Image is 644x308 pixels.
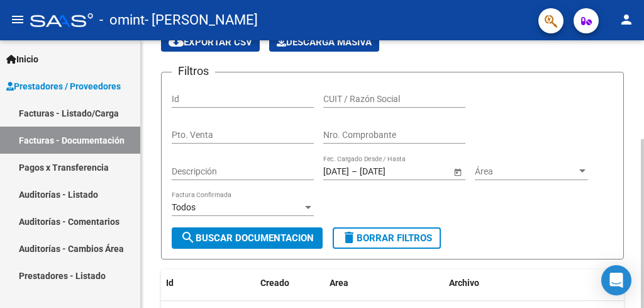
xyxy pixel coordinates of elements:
span: Descarga Masiva [277,37,372,48]
button: Open calendar [451,165,464,178]
div: Open Intercom Messenger [601,265,631,295]
span: Exportar CSV [169,37,252,48]
span: Id [166,278,174,288]
mat-icon: cloud_download [169,34,184,49]
datatable-header-cell: Creado [255,270,325,297]
mat-icon: person [619,12,634,27]
button: Borrar Filtros [333,227,441,249]
span: Creado [260,278,289,288]
datatable-header-cell: Archivo [444,270,601,297]
span: – [352,166,357,177]
button: Exportar CSV [161,33,260,52]
app-download-masive: Descarga masiva de comprobantes (adjuntos) [269,33,379,52]
button: Descarga Masiva [269,33,379,52]
span: Buscar Documentacion [180,232,314,244]
span: Todos [172,202,196,212]
span: Área [475,166,577,177]
datatable-header-cell: Area [325,270,444,297]
mat-icon: search [180,230,196,245]
button: Buscar Documentacion [172,227,323,249]
span: - [PERSON_NAME] [145,6,258,34]
span: - omint [99,6,145,34]
span: Borrar Filtros [341,232,432,244]
mat-icon: delete [341,230,357,245]
span: Area [330,278,348,288]
span: Inicio [6,52,38,66]
h3: Filtros [172,62,215,80]
span: Archivo [449,278,479,288]
span: Prestadores / Proveedores [6,79,121,93]
input: Fecha fin [360,166,421,177]
mat-icon: menu [10,12,25,27]
input: Fecha inicio [323,166,349,177]
datatable-header-cell: Id [161,270,211,297]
